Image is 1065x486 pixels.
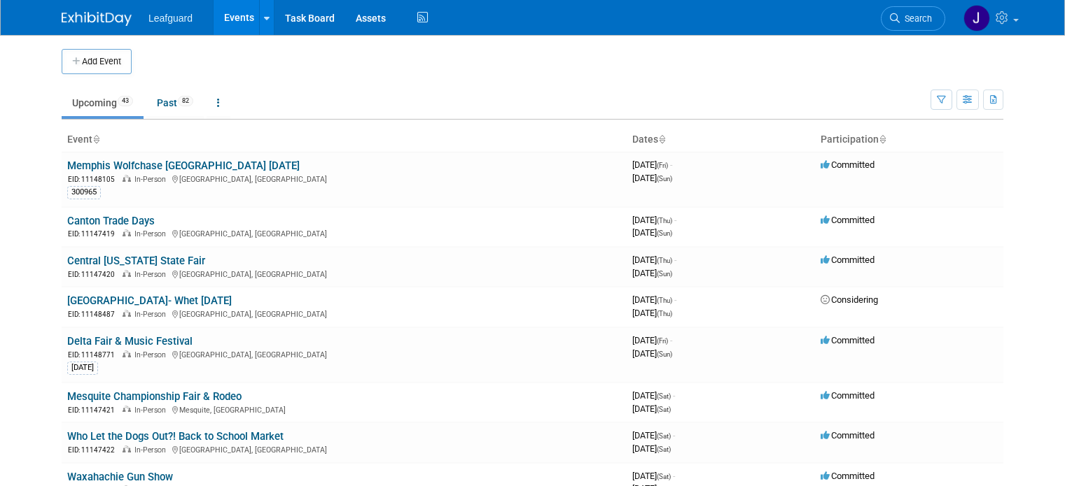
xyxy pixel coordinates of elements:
[134,175,170,184] span: In-Person
[632,255,676,265] span: [DATE]
[62,49,132,74] button: Add Event
[632,215,676,225] span: [DATE]
[123,270,131,277] img: In-Person Event
[123,406,131,413] img: In-Person Event
[821,215,875,225] span: Committed
[657,406,671,413] span: (Sat)
[879,134,886,145] a: Sort by Participation Type
[657,310,672,317] span: (Thu)
[657,337,668,345] span: (Fri)
[632,471,675,481] span: [DATE]
[821,335,875,345] span: Committed
[632,159,672,170] span: [DATE]
[67,403,621,415] div: Mesquite, [GEOGRAPHIC_DATA]
[68,271,120,278] span: EID: 11147420
[632,443,671,454] span: [DATE]
[674,255,676,265] span: -
[670,159,672,170] span: -
[134,445,170,455] span: In-Person
[134,310,170,319] span: In-Person
[821,390,875,401] span: Committed
[67,390,242,403] a: Mesquite Championship Fair & Rodeo
[657,392,671,400] span: (Sat)
[821,471,875,481] span: Committed
[123,350,131,357] img: In-Person Event
[148,13,193,24] span: Leafguard
[657,432,671,440] span: (Sat)
[632,403,671,414] span: [DATE]
[670,335,672,345] span: -
[67,159,300,172] a: Memphis Wolfchase [GEOGRAPHIC_DATA] [DATE]
[674,215,676,225] span: -
[134,270,170,279] span: In-Person
[67,362,98,374] div: [DATE]
[657,270,672,278] span: (Sun)
[68,310,120,318] span: EID: 11148487
[658,134,665,145] a: Sort by Start Date
[67,294,232,307] a: [GEOGRAPHIC_DATA]- Whet [DATE]
[146,90,204,116] a: Past82
[68,230,120,238] span: EID: 11147419
[178,96,193,106] span: 82
[963,5,990,31] img: Jonathan Zargo
[68,446,120,454] span: EID: 11147422
[881,6,945,31] a: Search
[134,350,170,359] span: In-Person
[123,175,131,182] img: In-Person Event
[134,406,170,415] span: In-Person
[632,173,672,183] span: [DATE]
[627,128,815,152] th: Dates
[67,308,621,320] div: [GEOGRAPHIC_DATA], [GEOGRAPHIC_DATA]
[62,90,144,116] a: Upcoming43
[821,294,878,305] span: Considering
[821,255,875,265] span: Committed
[632,390,675,401] span: [DATE]
[67,255,205,267] a: Central [US_STATE] State Fair
[657,229,672,237] span: (Sun)
[68,406,120,414] span: EID: 11147421
[62,12,132,26] img: ExhibitDay
[62,128,627,152] th: Event
[673,430,675,441] span: -
[657,257,672,264] span: (Thu)
[632,308,672,318] span: [DATE]
[68,351,120,359] span: EID: 11148771
[118,96,133,106] span: 43
[657,473,671,480] span: (Sat)
[67,335,193,348] a: Delta Fair & Music Festival
[821,430,875,441] span: Committed
[632,335,672,345] span: [DATE]
[67,430,284,443] a: Who Let the Dogs Out?! Back to School Market
[67,268,621,280] div: [GEOGRAPHIC_DATA], [GEOGRAPHIC_DATA]
[632,430,675,441] span: [DATE]
[657,296,672,304] span: (Thu)
[632,294,676,305] span: [DATE]
[673,471,675,481] span: -
[821,159,875,170] span: Committed
[632,348,672,359] span: [DATE]
[123,229,131,236] img: In-Person Event
[657,162,668,169] span: (Fri)
[67,471,173,483] a: Waxahachie Gun Show
[674,294,676,305] span: -
[67,173,621,185] div: [GEOGRAPHIC_DATA], [GEOGRAPHIC_DATA]
[657,445,671,453] span: (Sat)
[92,134,99,145] a: Sort by Event Name
[67,348,621,360] div: [GEOGRAPHIC_DATA], [GEOGRAPHIC_DATA]
[632,268,672,278] span: [DATE]
[632,227,672,238] span: [DATE]
[900,13,932,24] span: Search
[815,128,1003,152] th: Participation
[673,390,675,401] span: -
[67,443,621,455] div: [GEOGRAPHIC_DATA], [GEOGRAPHIC_DATA]
[657,175,672,183] span: (Sun)
[134,229,170,238] span: In-Person
[657,350,672,358] span: (Sun)
[67,227,621,239] div: [GEOGRAPHIC_DATA], [GEOGRAPHIC_DATA]
[68,176,120,183] span: EID: 11148105
[67,186,101,199] div: 300965
[67,215,155,227] a: Canton Trade Days
[123,445,131,452] img: In-Person Event
[123,310,131,317] img: In-Person Event
[657,217,672,224] span: (Thu)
